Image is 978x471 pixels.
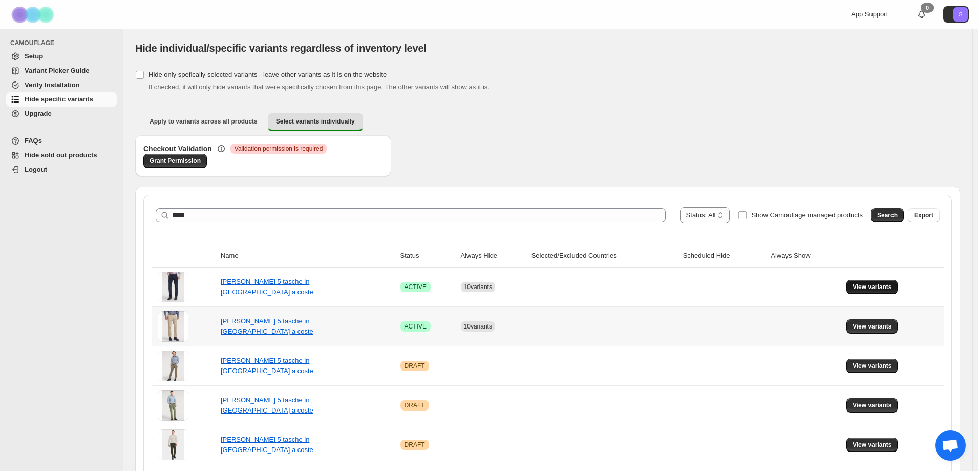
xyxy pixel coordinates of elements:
button: Search [871,208,904,222]
button: Avatar with initials S [943,6,969,23]
span: If checked, it will only hide variants that were specifically chosen from this page. The other va... [148,83,490,91]
span: App Support [851,10,888,18]
span: DRAFT [405,362,425,370]
span: Select variants individually [276,117,355,126]
a: Grant Permission [143,154,207,168]
span: View variants [853,283,892,291]
span: Variant Picker Guide [25,67,89,74]
th: Selected/Excluded Countries [528,244,680,268]
span: Hide sold out products [25,151,97,159]
th: Always Show [768,244,843,268]
a: Upgrade [6,107,117,121]
button: View variants [846,438,898,452]
a: Hide specific variants [6,92,117,107]
span: Setup [25,52,43,60]
th: Status [397,244,458,268]
span: Search [877,211,898,219]
span: View variants [853,322,892,331]
a: [PERSON_NAME] 5 tasche in [GEOGRAPHIC_DATA] a coste [221,278,313,296]
th: Scheduled Hide [680,244,768,268]
span: Apply to variants across all products [150,117,258,126]
span: Hide specific variants [25,95,93,103]
span: Hide individual/specific variants regardless of inventory level [135,43,427,54]
span: Hide only spefically selected variants - leave other variants as it is on the website [148,71,387,78]
button: View variants [846,359,898,373]
span: DRAFT [405,441,425,449]
span: Logout [25,166,47,173]
a: Hide sold out products [6,148,117,162]
th: Always Hide [458,244,528,268]
span: 10 variants [464,283,492,291]
button: View variants [846,319,898,334]
a: Setup [6,49,117,64]
span: Export [914,211,933,219]
a: [PERSON_NAME] 5 tasche in [GEOGRAPHIC_DATA] a coste [221,357,313,375]
a: [PERSON_NAME] 5 tasche in [GEOGRAPHIC_DATA] a coste [221,317,313,335]
span: Avatar with initials S [953,7,968,22]
span: Validation permission is required [235,145,323,153]
span: ACTIVE [405,322,427,331]
a: [PERSON_NAME] 5 tasche in [GEOGRAPHIC_DATA] a coste [221,436,313,454]
span: 10 variants [464,323,492,330]
span: View variants [853,441,892,449]
a: FAQs [6,134,117,148]
span: Grant Permission [150,157,201,165]
span: View variants [853,401,892,409]
button: Select variants individually [268,113,363,131]
span: Show Camouflage managed products [751,211,863,219]
div: Aprire la chat [935,430,966,461]
th: Name [218,244,397,268]
button: View variants [846,280,898,294]
img: Camouflage [8,1,59,29]
a: Logout [6,162,117,177]
button: Apply to variants across all products [141,113,266,130]
span: DRAFT [405,401,425,409]
span: ACTIVE [405,283,427,291]
div: 0 [921,3,934,13]
a: Variant Picker Guide [6,64,117,78]
span: FAQs [25,137,42,145]
a: 0 [917,9,927,19]
button: Export [908,208,940,222]
h3: Checkout Validation [143,144,212,154]
a: [PERSON_NAME] 5 tasche in [GEOGRAPHIC_DATA] a coste [221,396,313,414]
span: Upgrade [25,110,52,117]
button: View variants [846,398,898,413]
span: CAMOUFLAGE [10,39,118,47]
text: S [959,11,962,17]
a: Verify Installation [6,78,117,92]
span: View variants [853,362,892,370]
span: Verify Installation [25,81,80,89]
